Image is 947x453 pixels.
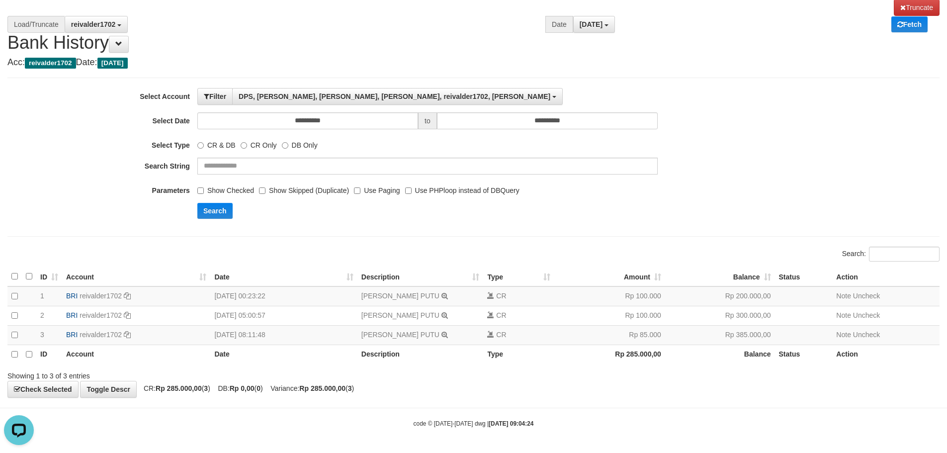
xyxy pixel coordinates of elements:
a: Copy reivalder1702 to clipboard [124,331,131,339]
label: Search: [842,247,940,262]
th: Description [357,345,484,364]
td: Rp 200.000,00 [665,286,775,306]
a: [PERSON_NAME] PUTU [361,292,439,300]
td: [DATE] 00:23:22 [210,286,357,306]
div: Load/Truncate [7,16,65,33]
label: Show Skipped (Duplicate) [259,182,349,195]
button: reivalder1702 [65,16,128,33]
span: CR: ( ) DB: ( ) Variance: ( ) [139,384,354,392]
th: Date: activate to sort column ascending [210,267,357,286]
button: Search [197,203,233,219]
a: Copy reivalder1702 to clipboard [124,311,131,319]
span: reivalder1702 [71,20,116,28]
label: Use Paging [354,182,400,195]
input: Use PHPloop instead of DBQuery [405,187,412,194]
input: Search: [869,247,940,262]
td: Rp 100.000 [554,286,665,306]
a: Uncheck [853,292,880,300]
strong: 3 [348,384,352,392]
th: Type [483,345,554,364]
th: Amount: activate to sort column ascending [554,267,665,286]
span: [DATE] [97,58,128,69]
input: Use Paging [354,187,360,194]
a: reivalder1702 [80,331,122,339]
td: Rp 385.000,00 [665,325,775,345]
th: Date [210,345,357,364]
th: Status [775,345,833,364]
th: Account: activate to sort column ascending [62,267,210,286]
th: Action [832,267,940,286]
span: 1 [40,292,44,300]
td: Rp 100.000 [554,306,665,325]
label: Show Checked [197,182,254,195]
strong: 0 [257,384,260,392]
button: Open LiveChat chat widget [4,4,34,34]
strong: Rp 285.000,00 [615,350,661,358]
input: CR & DB [197,142,204,149]
button: Filter [197,88,233,105]
td: [DATE] 08:11:48 [210,325,357,345]
strong: [DATE] 09:04:24 [489,420,533,427]
a: Uncheck [853,331,880,339]
label: CR Only [241,137,277,150]
th: ID [36,345,62,364]
th: ID: activate to sort column ascending [36,267,62,286]
span: 3 [40,331,44,339]
span: DPS, [PERSON_NAME], [PERSON_NAME], [PERSON_NAME], reivalder1702, [PERSON_NAME] [239,92,550,100]
td: Rp 300.000,00 [665,306,775,325]
a: Check Selected [7,381,79,398]
td: [DATE] 05:00:57 [210,306,357,325]
span: CR [496,331,506,339]
th: Status [775,267,833,286]
label: CR & DB [197,137,236,150]
strong: Rp 0,00 [230,384,255,392]
span: to [418,112,437,129]
input: CR Only [241,142,247,149]
a: Uncheck [853,311,880,319]
th: Balance: activate to sort column ascending [665,267,775,286]
a: Copy reivalder1702 to clipboard [124,292,131,300]
th: Balance [665,345,775,364]
button: [DATE] [573,16,615,33]
span: [DATE] [580,20,603,28]
a: Fetch [891,16,928,32]
button: DPS, [PERSON_NAME], [PERSON_NAME], [PERSON_NAME], reivalder1702, [PERSON_NAME] [232,88,563,105]
th: Type: activate to sort column ascending [483,267,554,286]
a: [PERSON_NAME] PUTU [361,311,439,319]
label: DB Only [282,137,318,150]
strong: Rp 285.000,00 [156,384,202,392]
a: Note [836,311,851,319]
span: BRI [66,311,78,319]
td: Rp 85.000 [554,325,665,345]
small: code © [DATE]-[DATE] dwg | [414,420,534,427]
input: DB Only [282,142,288,149]
strong: 3 [204,384,208,392]
a: reivalder1702 [80,292,122,300]
a: Toggle Descr [80,381,137,398]
th: Action [832,345,940,364]
div: Showing 1 to 3 of 3 entries [7,367,387,381]
label: Use PHPloop instead of DBQuery [405,182,519,195]
th: Description: activate to sort column ascending [357,267,484,286]
h4: Acc: Date: [7,58,940,68]
span: BRI [66,331,78,339]
span: BRI [66,292,78,300]
a: Note [836,292,851,300]
input: Show Checked [197,187,204,194]
a: Note [836,331,851,339]
span: reivalder1702 [25,58,76,69]
span: CR [496,311,506,319]
div: Date [545,16,573,33]
a: [PERSON_NAME] PUTU [361,331,439,339]
a: reivalder1702 [80,311,122,319]
span: CR [496,292,506,300]
strong: Rp 285.000,00 [299,384,345,392]
span: 2 [40,311,44,319]
th: Account [62,345,210,364]
input: Show Skipped (Duplicate) [259,187,265,194]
